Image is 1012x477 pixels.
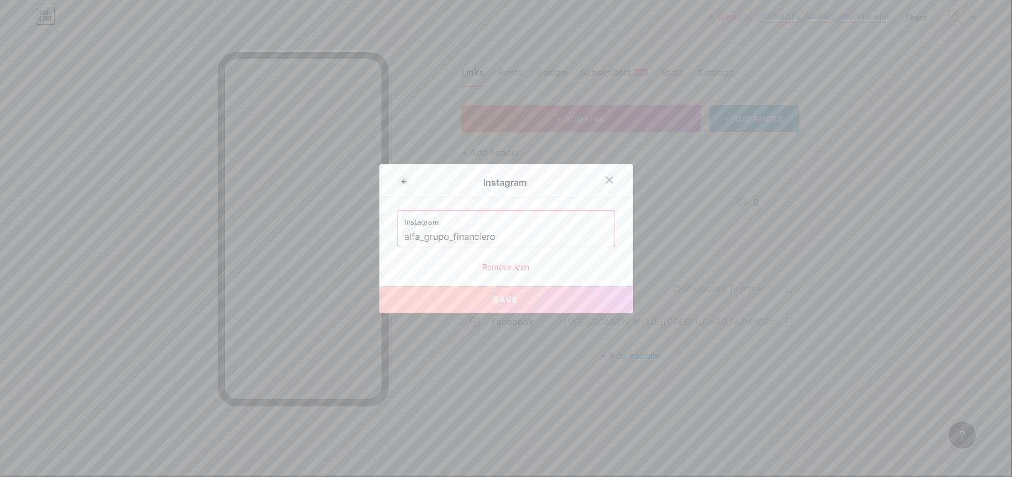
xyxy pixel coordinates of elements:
span: Save [493,295,519,304]
label: Instagram [405,211,608,227]
input: Instagram username [405,227,608,247]
div: Remove icon [397,261,615,273]
button: Save [379,286,633,313]
div: Instagram [411,176,599,189]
